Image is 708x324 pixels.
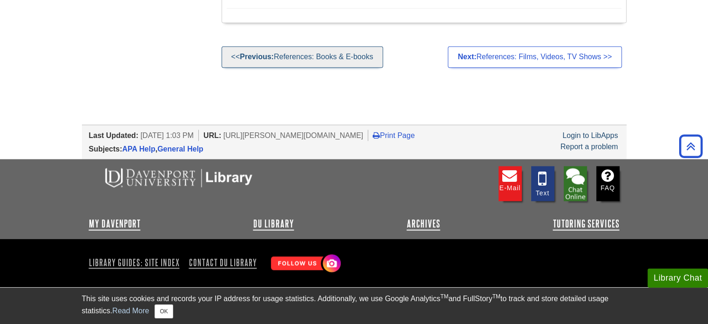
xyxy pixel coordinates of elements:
[647,269,708,288] button: Library Chat
[203,131,221,139] span: URL:
[596,166,620,201] a: FAQ
[560,142,618,150] a: Report a problem
[253,218,294,229] a: DU Library
[157,145,203,152] a: General Help
[223,131,364,139] span: [URL][PERSON_NAME][DOMAIN_NAME]
[373,131,415,139] a: Print Page
[448,46,621,68] a: Next:References: Films, Videos, TV Shows >>
[82,293,627,318] div: This site uses cookies and records your IP address for usage statistics. Additionally, we use Goo...
[89,166,266,188] img: DU Libraries
[373,131,380,138] i: Print Page
[89,145,122,152] span: Subjects:
[531,166,554,201] a: Text
[89,131,139,139] span: Last Updated:
[499,166,522,201] a: E-mail
[440,293,448,300] sup: TM
[122,145,155,152] a: APA Help
[564,166,587,201] li: Chat with Library
[89,218,141,229] a: My Davenport
[553,218,620,229] a: Tutoring Services
[676,140,706,152] a: Back to Top
[89,254,183,270] a: Library Guides: Site Index
[458,53,476,61] strong: Next:
[141,131,194,139] span: [DATE] 1:03 PM
[112,307,149,315] a: Read More
[562,131,618,139] a: Login to LibApps
[222,46,383,68] a: <<Previous:References: Books & E-books
[407,218,440,229] a: Archives
[564,166,587,201] img: Library Chat
[492,293,500,300] sup: TM
[185,254,261,270] a: Contact DU Library
[155,304,173,318] button: Close
[122,145,203,152] span: ,
[266,250,343,277] img: Follow Us! Instagram
[240,53,274,61] strong: Previous:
